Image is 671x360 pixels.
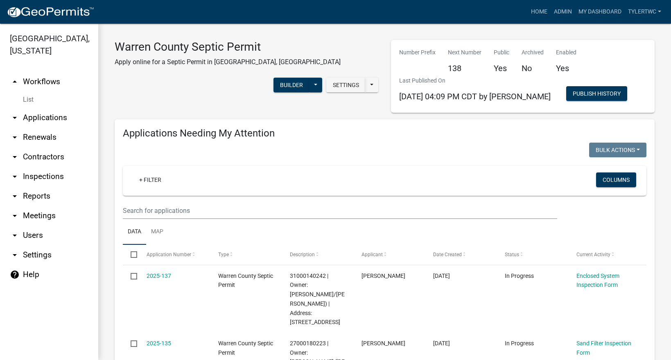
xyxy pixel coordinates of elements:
[10,77,20,87] i: arrow_drop_up
[399,48,436,57] p: Number Prefix
[361,340,405,347] span: Rick Rogers
[10,132,20,142] i: arrow_drop_down
[589,143,646,157] button: Bulk Actions
[123,202,557,219] input: Search for applications
[528,4,551,20] a: Home
[576,252,610,257] span: Current Activity
[273,78,310,92] button: Builder
[551,4,575,20] a: Admin
[566,91,627,98] wm-modal-confirm: Workflow Publish History
[433,340,450,347] span: 09/23/2025
[133,172,168,187] a: + Filter
[147,273,171,279] a: 2025-137
[10,211,20,221] i: arrow_drop_down
[505,273,534,279] span: In Progress
[326,78,366,92] button: Settings
[505,340,534,347] span: In Progress
[123,245,138,264] datatable-header-cell: Select
[575,4,625,20] a: My Dashboard
[625,4,664,20] a: TylerTWC
[147,340,171,347] a: 2025-135
[566,86,627,101] button: Publish History
[433,273,450,279] span: 09/23/2025
[448,63,481,73] h5: 138
[576,340,631,356] a: Sand Filter Inspection Form
[505,252,519,257] span: Status
[10,152,20,162] i: arrow_drop_down
[290,252,315,257] span: Description
[425,245,497,264] datatable-header-cell: Date Created
[123,219,146,245] a: Data
[115,40,341,54] h3: Warren County Septic Permit
[146,219,168,245] a: Map
[448,48,481,57] p: Next Number
[10,250,20,260] i: arrow_drop_down
[556,48,576,57] p: Enabled
[210,245,282,264] datatable-header-cell: Type
[10,270,20,280] i: help
[433,252,462,257] span: Date Created
[522,63,544,73] h5: No
[596,172,636,187] button: Columns
[138,245,210,264] datatable-header-cell: Application Number
[282,245,354,264] datatable-header-cell: Description
[576,273,619,288] a: Enclosed System Inspection Form
[10,230,20,240] i: arrow_drop_down
[494,63,509,73] h5: Yes
[399,92,551,101] span: [DATE] 04:09 PM CDT by [PERSON_NAME]
[123,127,646,139] h4: Applications Needing My Attention
[10,113,20,123] i: arrow_drop_down
[147,252,191,257] span: Application Number
[10,172,20,181] i: arrow_drop_down
[115,57,341,67] p: Apply online for a Septic Permit in [GEOGRAPHIC_DATA], [GEOGRAPHIC_DATA]
[218,340,273,356] span: Warren County Septic Permit
[218,273,273,288] span: Warren County Septic Permit
[569,245,640,264] datatable-header-cell: Current Activity
[556,63,576,73] h5: Yes
[497,245,569,264] datatable-header-cell: Status
[290,273,345,326] span: 31000140242 | Owner: ADAIR, KELLY/KATHERINE (Deed) | Address: 15096 118TH AVE
[361,273,405,279] span: Kelly Adair
[399,76,551,85] p: Last Published On
[10,191,20,201] i: arrow_drop_down
[361,252,383,257] span: Applicant
[218,252,229,257] span: Type
[354,245,425,264] datatable-header-cell: Applicant
[522,48,544,57] p: Archived
[494,48,509,57] p: Public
